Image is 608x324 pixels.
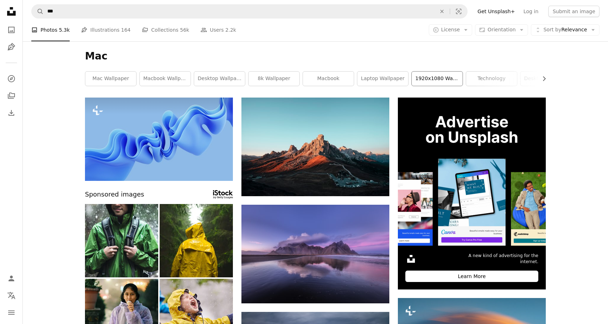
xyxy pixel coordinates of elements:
a: Illustrations 164 [81,19,130,41]
span: Sort by [543,27,561,32]
a: macbook [303,72,354,86]
a: Users 2.2k [201,19,236,41]
button: Search Unsplash [32,5,44,18]
button: Language [4,288,18,303]
span: 2.2k [225,26,236,34]
button: Sort byRelevance [531,24,599,36]
img: file-1635990755334-4bfd90f37242image [398,98,546,246]
a: 3d render, abstract modern blue background, folded ribbons macro, fashion wallpaper with wavy lay... [85,136,233,142]
button: Visual search [450,5,467,18]
form: Find visuals sitewide [31,4,468,19]
img: 3d render, abstract modern blue background, folded ribbons macro, fashion wallpaper with wavy lay... [85,98,233,181]
a: Explore [4,72,18,86]
a: photo of mountain [241,251,389,257]
div: Learn More [405,271,538,282]
img: Rear View Of Man Wearing Yellow Raincoat In Forest During Rain [160,204,233,277]
a: mac wallpaper [85,72,136,86]
a: laptop wallpaper [357,72,408,86]
a: brown rock formation under blue sky [241,143,389,150]
span: Orientation [487,27,516,32]
a: Photos [4,23,18,37]
a: Illustrations [4,40,18,54]
span: Relevance [543,26,587,33]
a: desktop wallpapers [521,72,571,86]
button: Submit an image [548,6,599,17]
img: Young Man Hiking in Rain with Waterproof Jacket [85,204,158,277]
span: A new kind of advertising for the internet. [457,253,538,265]
a: Download History [4,106,18,120]
h1: Mac [85,50,546,63]
button: scroll list to the right [538,72,546,86]
a: desktop wallpaper [194,72,245,86]
button: Orientation [475,24,528,36]
button: Clear [434,5,450,18]
a: Collections 56k [142,19,189,41]
button: Menu [4,305,18,320]
a: 1920x1080 wallpaper [412,72,463,86]
span: 56k [180,26,189,34]
a: Log in [519,6,543,17]
a: Collections [4,89,18,103]
button: License [429,24,473,36]
span: Sponsored images [85,189,144,200]
img: brown rock formation under blue sky [241,98,389,196]
a: technology [466,72,517,86]
a: macbook wallpaper [140,72,191,86]
a: Log in / Sign up [4,271,18,286]
img: photo of mountain [241,205,389,303]
img: file-1631306537910-2580a29a3cfcimage [405,253,417,265]
a: Home — Unsplash [4,4,18,20]
a: 8k wallpaper [249,72,299,86]
a: Get Unsplash+ [473,6,519,17]
span: License [441,27,460,32]
span: 164 [121,26,131,34]
a: A new kind of advertising for the internet.Learn More [398,98,546,289]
